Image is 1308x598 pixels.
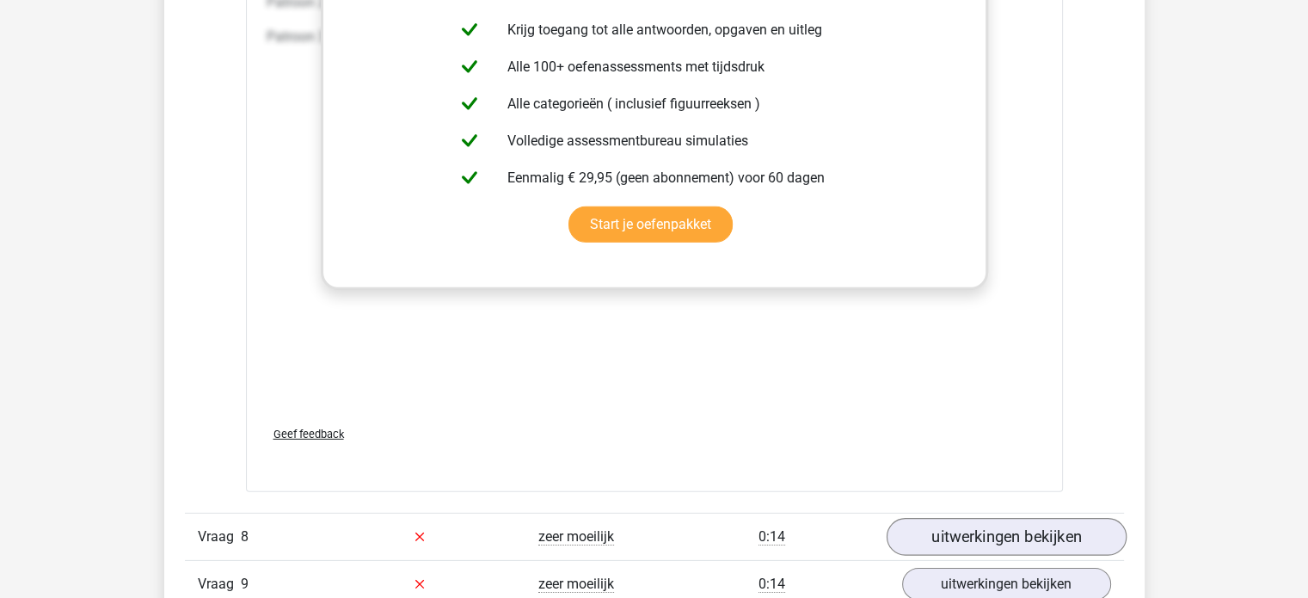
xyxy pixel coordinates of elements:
a: uitwerkingen bekijken [886,518,1126,556]
span: Vraag [198,574,241,595]
a: Start je oefenpakket [568,207,733,243]
span: 0:14 [758,576,785,593]
span: 8 [241,528,249,545]
span: Vraag [198,527,241,547]
p: Patroon 3: Het middelste rode vlak is om de keer zichtbaar en dan weer niet. [267,27,1042,47]
span: 9 [241,576,249,592]
span: Geef feedback [273,428,344,441]
span: zeer moeilijk [538,528,614,546]
span: zeer moeilijk [538,576,614,593]
span: 0:14 [758,528,785,546]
